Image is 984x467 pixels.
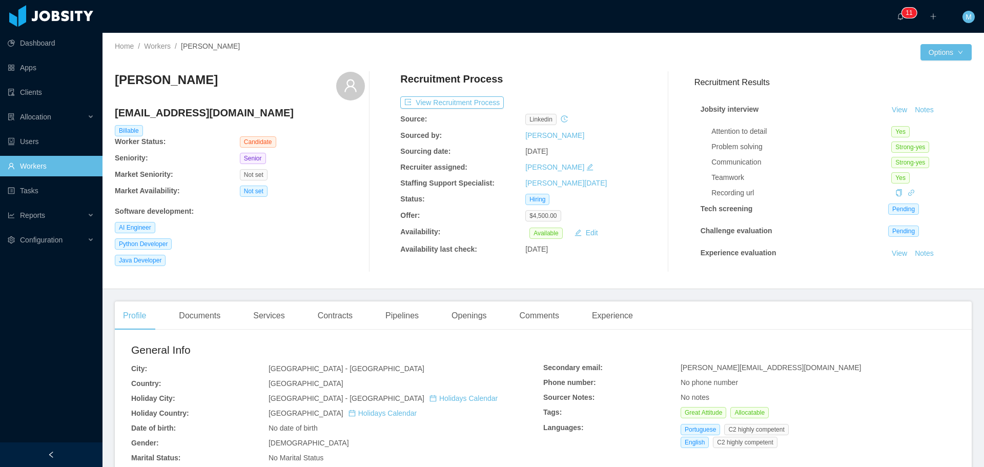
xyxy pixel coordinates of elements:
[681,437,709,448] span: English
[8,180,94,201] a: icon: profileTasks
[310,301,361,330] div: Contracts
[895,188,903,198] div: Copy
[131,439,159,447] b: Gender:
[888,204,919,215] span: Pending
[429,394,498,402] a: icon: calendarHolidays Calendar
[269,439,349,447] span: [DEMOGRAPHIC_DATA]
[240,153,266,164] span: Senior
[891,141,929,153] span: Strong-yes
[269,364,424,373] span: [GEOGRAPHIC_DATA] - [GEOGRAPHIC_DATA]
[400,179,495,187] b: Staffing Support Specialist:
[888,249,911,257] a: View
[8,33,94,53] a: icon: pie-chartDashboard
[240,169,268,180] span: Not set
[400,98,504,107] a: icon: exportView Recruitment Process
[730,407,769,418] span: Allocatable
[711,172,891,183] div: Teamwork
[543,363,603,372] b: Secondary email:
[711,157,891,168] div: Communication
[908,189,915,196] i: icon: link
[570,227,602,239] button: icon: editEdit
[138,42,140,50] span: /
[711,141,891,152] div: Problem solving
[911,104,938,116] button: Notes
[930,13,937,20] i: icon: plus
[525,147,548,155] span: [DATE]
[724,424,788,435] span: C2 highly competent
[400,115,427,123] b: Source:
[8,236,15,243] i: icon: setting
[131,342,543,358] h2: General Info
[561,115,568,123] i: icon: history
[681,378,738,387] span: No phone number
[711,188,891,198] div: Recording url
[400,245,477,253] b: Availability last check:
[115,187,180,195] b: Market Availability:
[911,271,938,283] button: Notes
[400,195,424,203] b: Status:
[131,379,161,388] b: Country:
[181,42,240,50] span: [PERSON_NAME]
[131,409,189,417] b: Holiday Country:
[8,131,94,152] a: icon: robotUsers
[269,454,323,462] span: No Marital Status
[711,126,891,137] div: Attention to detail
[343,78,358,93] i: icon: user
[8,57,94,78] a: icon: appstoreApps
[240,186,268,197] span: Not set
[144,42,171,50] a: Workers
[269,379,343,388] span: [GEOGRAPHIC_DATA]
[701,227,772,235] strong: Challenge evaluation
[543,408,562,416] b: Tags:
[400,163,467,171] b: Recruiter assigned:
[888,106,911,114] a: View
[115,125,143,136] span: Billable
[543,393,594,401] b: Sourcer Notes:
[511,301,567,330] div: Comments
[897,13,904,20] i: icon: bell
[115,170,173,178] b: Market Seniority:
[131,454,180,462] b: Marital Status:
[400,211,420,219] b: Offer:
[400,72,503,86] h4: Recruitment Process
[701,205,753,213] strong: Tech screening
[713,437,777,448] span: C2 highly competent
[584,301,641,330] div: Experience
[891,172,910,184] span: Yes
[115,42,134,50] a: Home
[115,238,172,250] span: Python Developer
[20,113,51,121] span: Allocation
[543,378,596,387] b: Phone number:
[701,249,776,257] strong: Experience evaluation
[429,395,437,402] i: icon: calendar
[525,179,607,187] a: [PERSON_NAME][DATE]
[681,407,726,418] span: Great Attitude
[681,424,720,435] span: Portuguese
[131,364,147,373] b: City:
[269,409,417,417] span: [GEOGRAPHIC_DATA]
[908,189,915,197] a: icon: link
[115,222,155,233] span: AI Engineer
[8,113,15,120] i: icon: solution
[115,154,148,162] b: Seniority:
[131,394,175,402] b: Holiday City:
[895,189,903,196] i: icon: copy
[400,147,450,155] b: Sourcing date:
[906,8,909,18] p: 1
[269,394,498,402] span: [GEOGRAPHIC_DATA] - [GEOGRAPHIC_DATA]
[115,106,365,120] h4: [EMAIL_ADDRESS][DOMAIN_NAME]
[20,236,63,244] span: Configuration
[115,137,166,146] b: Worker Status:
[701,105,759,113] strong: Jobsity interview
[681,363,861,372] span: [PERSON_NAME][EMAIL_ADDRESS][DOMAIN_NAME]
[891,157,929,168] span: Strong-yes
[245,301,293,330] div: Services
[8,82,94,103] a: icon: auditClients
[8,212,15,219] i: icon: line-chart
[694,76,972,89] h3: Recruitment Results
[909,8,913,18] p: 1
[400,228,440,236] b: Availability:
[525,245,548,253] span: [DATE]
[115,255,166,266] span: Java Developer
[888,226,919,237] span: Pending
